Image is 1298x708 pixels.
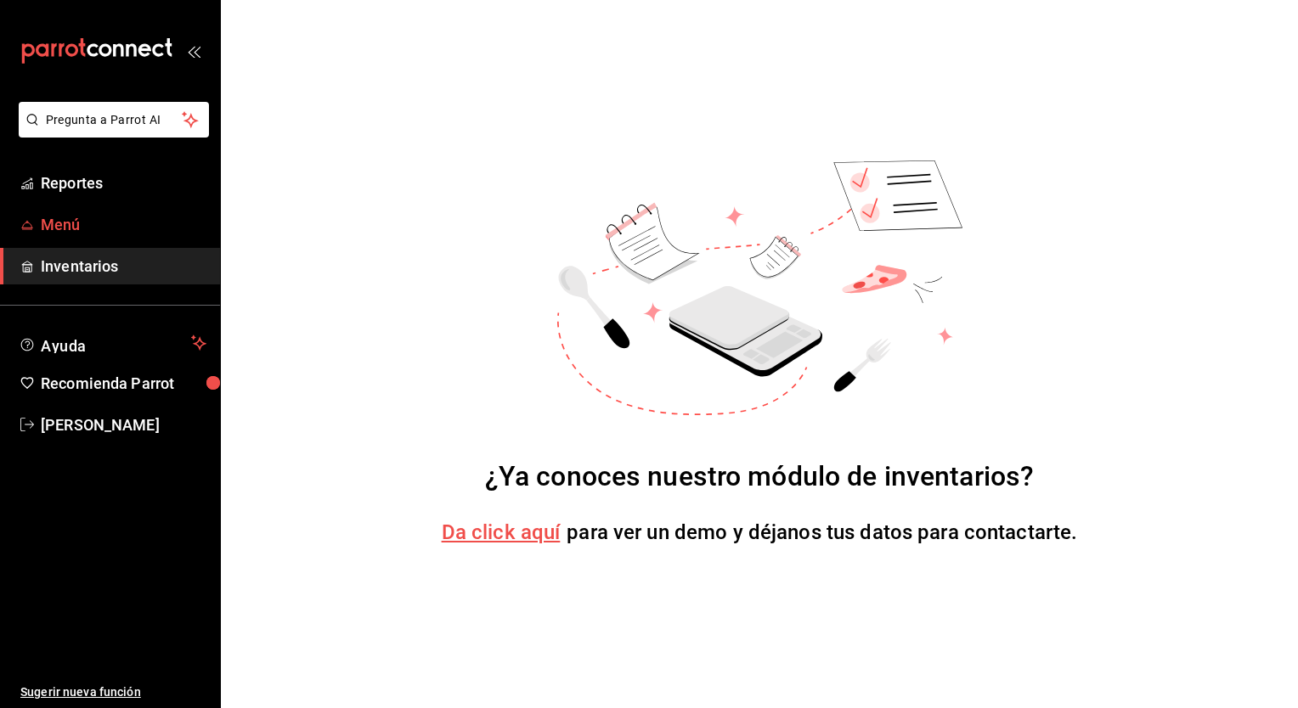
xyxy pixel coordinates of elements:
span: Recomienda Parrot [41,372,206,395]
span: Inventarios [41,255,206,278]
span: Sugerir nueva función [20,683,206,701]
a: Da click aquí [442,520,561,544]
span: Reportes [41,171,206,194]
span: Ayuda [41,333,184,353]
button: open_drawer_menu [187,44,200,58]
a: Pregunta a Parrot AI [12,123,209,141]
span: para ver un demo y déjanos tus datos para contactarte. [567,520,1077,544]
button: Pregunta a Parrot AI [19,102,209,138]
span: Menú [41,213,206,236]
span: [PERSON_NAME] [41,413,206,436]
span: Pregunta a Parrot AI [46,111,183,129]
div: ¿Ya conoces nuestro módulo de inventarios? [485,456,1035,497]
